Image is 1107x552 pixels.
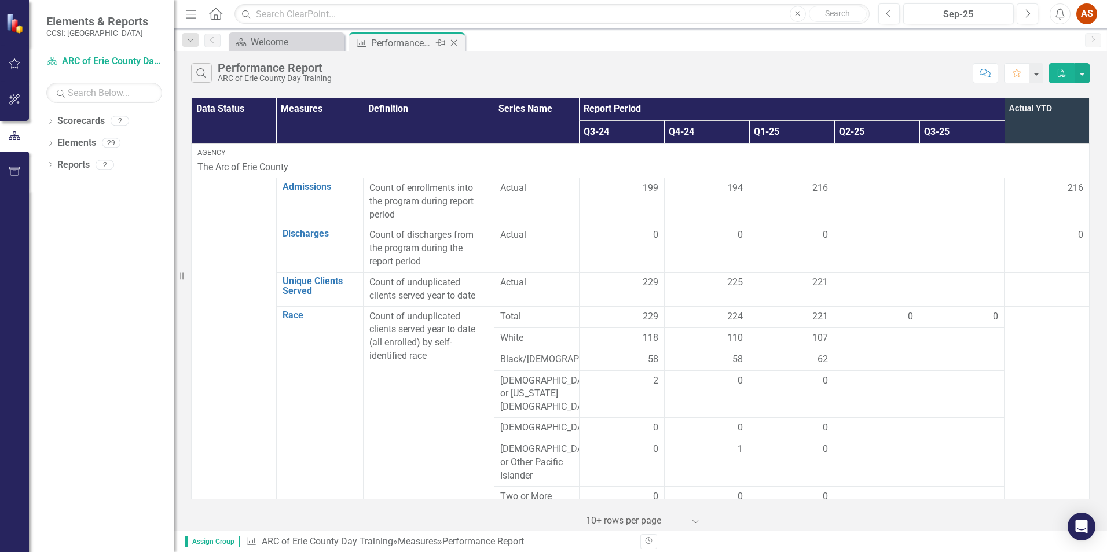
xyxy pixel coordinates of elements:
[749,225,834,273] td: Double-Click to Edit
[818,353,828,366] span: 62
[664,439,749,487] td: Double-Click to Edit
[919,327,1005,349] td: Double-Click to Edit
[283,229,357,239] a: Discharges
[46,14,148,28] span: Elements & Reports
[500,332,573,345] span: White
[919,349,1005,370] td: Double-Click to Edit
[664,418,749,439] td: Double-Click to Edit
[46,55,162,68] a: ARC of Erie County Day Training
[369,229,488,268] p: Count of discharges from the program during the report period
[500,276,573,289] span: Actual
[749,370,834,418] td: Double-Click to Edit
[823,443,828,456] span: 0
[664,272,749,306] td: Double-Click to Edit
[500,310,573,323] span: Total
[823,374,828,388] span: 0
[185,536,240,547] span: Assign Group
[749,486,834,520] td: Double-Click to Edit
[919,272,1005,306] td: Double-Click to Edit
[46,83,162,103] input: Search Below...
[262,536,393,547] a: ARC of Erie County Day Training
[276,272,363,306] td: Double-Click to Edit Right Click for Context Menu
[834,370,919,418] td: Double-Click to Edit
[57,115,105,128] a: Scorecards
[197,161,1083,174] p: The Arc of Erie County
[812,310,828,323] span: 221
[749,349,834,370] td: Double-Click to Edit
[369,310,488,363] p: Count of unduplicated clients served year to date (all enrolled) by self-identified race
[653,490,658,503] span: 0
[643,310,658,323] span: 229
[643,276,658,289] span: 229
[653,421,658,435] span: 0
[908,310,913,323] span: 0
[46,28,148,38] small: CCSI: [GEOGRAPHIC_DATA]
[738,374,743,388] span: 0
[825,9,850,18] span: Search
[834,178,919,225] td: Double-Click to Edit
[738,443,743,456] span: 1
[919,418,1005,439] td: Double-Click to Edit
[823,229,828,242] span: 0
[283,310,357,321] a: Race
[218,74,332,83] div: ARC of Erie County Day Training
[809,6,867,22] button: Search
[749,272,834,306] td: Double-Click to Edit
[653,374,658,388] span: 2
[1068,182,1083,193] span: 216
[643,182,658,195] span: 199
[738,490,743,503] span: 0
[96,160,114,170] div: 2
[579,439,664,487] td: Double-Click to Edit
[643,332,658,345] span: 118
[834,349,919,370] td: Double-Click to Edit
[579,418,664,439] td: Double-Click to Edit
[727,332,743,345] span: 110
[251,35,342,49] div: Welcome
[834,486,919,520] td: Double-Click to Edit
[102,138,120,148] div: 29
[6,13,26,34] img: ClearPoint Strategy
[919,439,1005,487] td: Double-Click to Edit
[398,536,438,547] a: Measures
[812,182,828,195] span: 216
[245,535,632,549] div: » »
[234,4,870,24] input: Search ClearPoint...
[57,159,90,172] a: Reports
[823,421,828,435] span: 0
[834,225,919,273] td: Double-Click to Edit
[993,310,998,323] span: 0
[57,137,96,150] a: Elements
[1076,3,1097,24] button: AS
[500,229,573,242] span: Actual
[500,443,573,483] span: [DEMOGRAPHIC_DATA] or Other Pacific Islander
[500,182,573,195] span: Actual
[834,272,919,306] td: Double-Click to Edit
[738,421,743,435] span: 0
[276,178,363,225] td: Double-Click to Edit Right Click for Context Menu
[579,272,664,306] td: Double-Click to Edit
[664,178,749,225] td: Double-Click to Edit
[834,439,919,487] td: Double-Click to Edit
[579,178,664,225] td: Double-Click to Edit
[218,61,332,74] div: Performance Report
[749,178,834,225] td: Double-Click to Edit
[812,276,828,289] span: 221
[653,229,658,242] span: 0
[738,229,743,242] span: 0
[727,276,743,289] span: 225
[500,490,573,517] span: Two or More Races
[1078,229,1083,240] span: 0
[834,418,919,439] td: Double-Click to Edit
[919,486,1005,520] td: Double-Click to Edit
[579,327,664,349] td: Double-Click to Edit
[732,353,743,366] span: 58
[749,418,834,439] td: Double-Click to Edit
[579,225,664,273] td: Double-Click to Edit
[727,310,743,323] span: 224
[500,353,573,366] span: Black/[DEMOGRAPHIC_DATA]
[369,182,488,222] div: Count of enrollments into the program during report period
[664,370,749,418] td: Double-Click to Edit
[579,486,664,520] td: Double-Click to Edit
